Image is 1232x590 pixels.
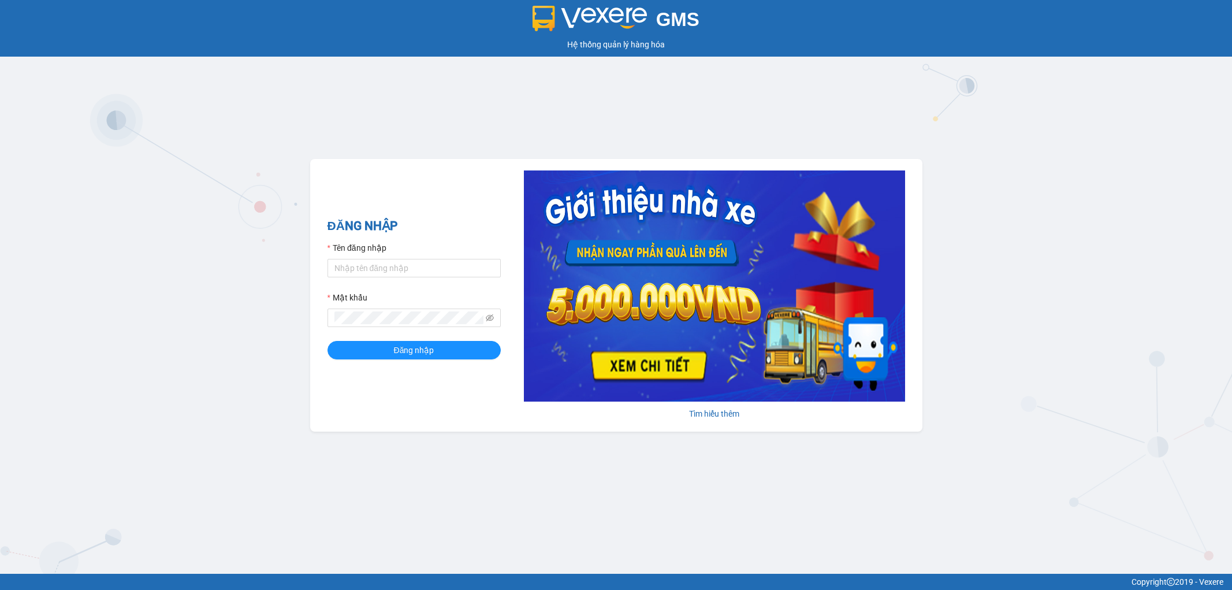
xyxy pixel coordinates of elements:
[327,259,501,277] input: Tên đăng nhập
[327,242,386,254] label: Tên đăng nhập
[327,217,501,236] h2: ĐĂNG NHẬP
[1167,578,1175,586] span: copyright
[533,17,699,27] a: GMS
[9,576,1223,588] div: Copyright 2019 - Vexere
[327,291,367,304] label: Mật khẩu
[3,38,1229,51] div: Hệ thống quản lý hàng hóa
[524,170,905,402] img: banner-0
[656,9,699,30] span: GMS
[524,407,905,420] div: Tìm hiểu thêm
[394,344,434,357] span: Đăng nhập
[327,341,501,359] button: Đăng nhập
[533,6,647,31] img: logo 2
[486,314,494,322] span: eye-invisible
[334,311,483,324] input: Mật khẩu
